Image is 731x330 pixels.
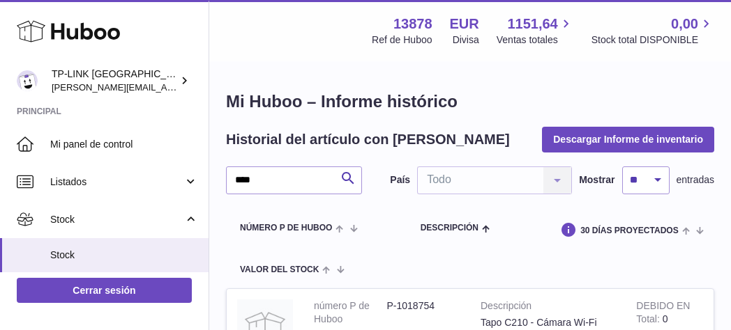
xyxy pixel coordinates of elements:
span: Stock total DISPONIBLE [591,33,714,47]
label: Mostrar [579,173,615,187]
a: 0,00 Stock total DISPONIBLE [591,15,714,47]
div: Divisa [453,33,479,47]
span: [PERSON_NAME][EMAIL_ADDRESS][DOMAIN_NAME] [52,81,280,93]
span: 0,00 [671,15,698,33]
span: Valor del stock [240,265,319,274]
span: Ventas totales [497,33,574,47]
span: Listados [50,175,183,189]
span: Descripción [421,223,478,233]
span: entradas [677,173,714,187]
span: Mi panel de control [50,138,198,151]
span: Stock [50,213,183,226]
strong: EUR [450,15,479,33]
img: celia.yan@tp-link.com [17,70,38,91]
span: 1151,64 [507,15,557,33]
dd: P-1018754 [387,299,460,326]
h2: Historial del artículo con [PERSON_NAME] [226,130,510,149]
strong: 13878 [393,15,432,33]
dt: número P de Huboo [314,299,387,326]
a: 1151,64 Ventas totales [497,15,574,47]
div: Ref de Huboo [372,33,432,47]
strong: Descripción [481,299,615,316]
div: TP-LINK [GEOGRAPHIC_DATA], SOCIEDAD LIMITADA [52,68,177,94]
a: Cerrar sesión [17,278,192,303]
strong: DEBIDO EN Total [636,300,690,328]
span: 30 DÍAS PROYECTADOS [580,226,678,235]
span: Stock [50,249,198,262]
button: Descargar Informe de inventario [542,127,714,152]
label: País [390,173,410,187]
span: número P de Huboo [240,223,332,233]
h1: Mi Huboo – Informe histórico [226,91,714,113]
